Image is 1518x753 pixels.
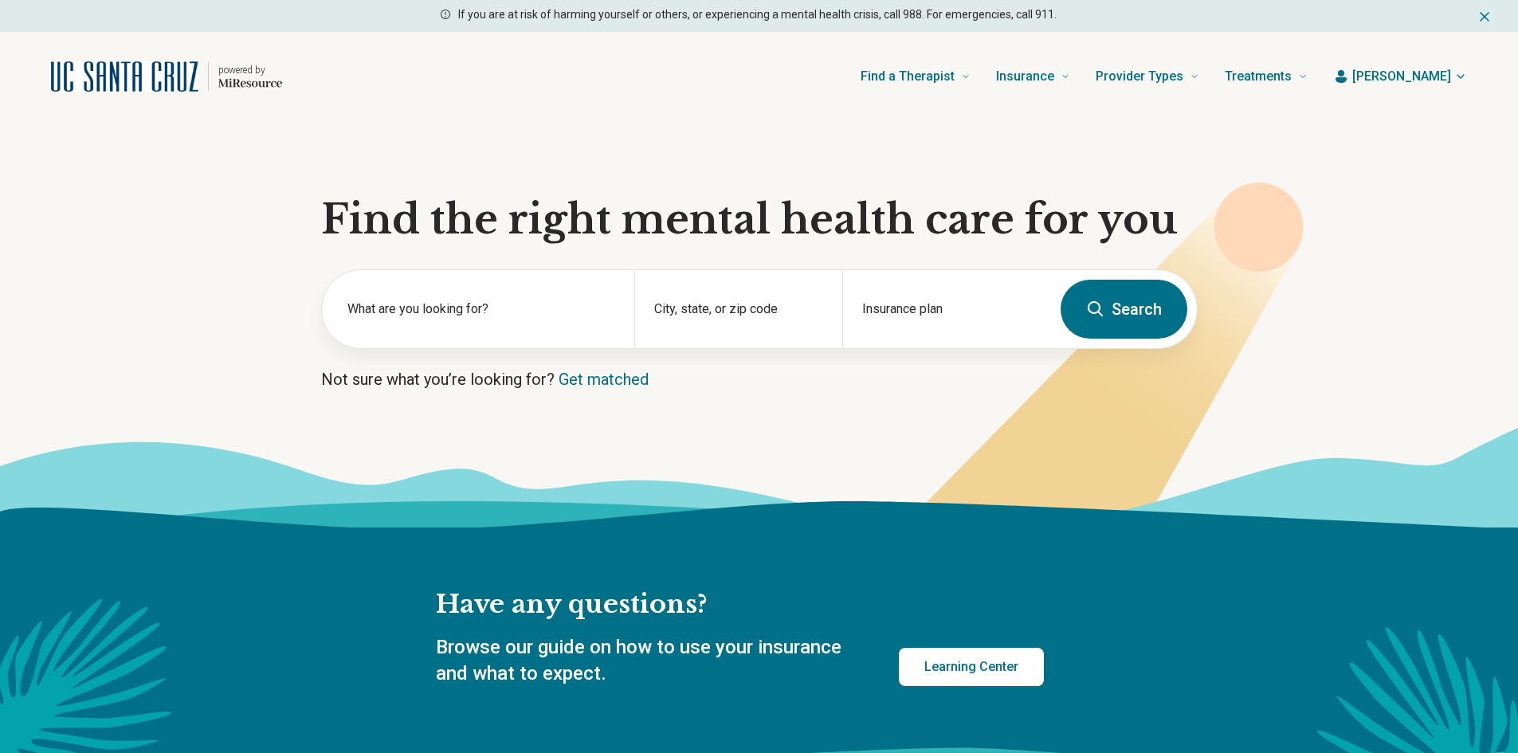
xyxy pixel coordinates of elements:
span: [PERSON_NAME] [1352,67,1451,86]
p: If you are at risk of harming yourself or others, or experiencing a mental health crisis, call 98... [458,6,1057,23]
p: Browse our guide on how to use your insurance and what to expect. [436,634,861,688]
label: What are you looking for? [347,300,615,319]
span: Treatments [1225,65,1292,88]
h2: Have any questions? [436,588,1044,622]
a: Treatments [1225,45,1308,108]
h1: Find the right mental health care for you [321,196,1198,244]
p: Not sure what you’re looking for? [321,368,1198,390]
a: Provider Types [1096,45,1199,108]
button: [PERSON_NAME] [1333,67,1467,86]
a: Find a Therapist [861,45,971,108]
button: Dismiss [1477,6,1493,25]
a: Insurance [996,45,1070,108]
span: Provider Types [1096,65,1183,88]
a: Get matched [559,370,649,389]
p: powered by [218,64,282,76]
button: Search [1061,280,1187,339]
a: Learning Center [899,648,1044,686]
span: Insurance [996,65,1054,88]
a: Home page [51,51,282,102]
span: Find a Therapist [861,65,955,88]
